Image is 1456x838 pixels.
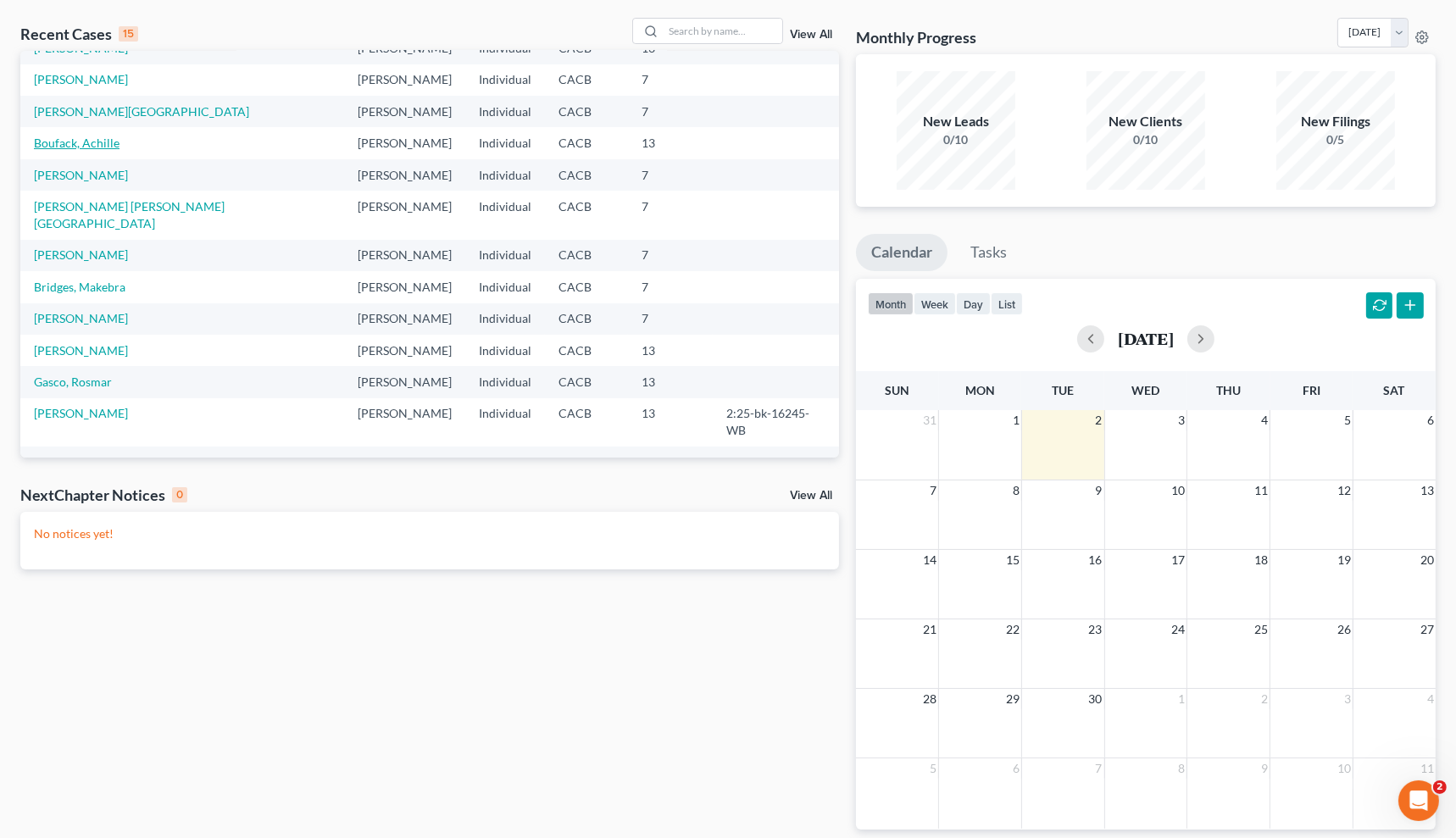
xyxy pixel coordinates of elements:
td: CACB [545,335,628,366]
button: list [991,292,1023,315]
span: 3 [1342,689,1353,709]
td: [PERSON_NAME] [344,127,465,158]
td: [PERSON_NAME] [344,398,465,447]
span: 10 [1170,480,1186,501]
td: 13 [628,127,713,158]
input: Search by name... [664,19,782,43]
span: 6 [1425,410,1436,430]
a: Boufack, Achille [34,136,119,150]
td: 7 [628,159,713,191]
a: [PERSON_NAME] [34,455,128,469]
span: 4 [1425,689,1436,709]
div: New Leads [897,112,1015,131]
a: Gasco, Rosmar [34,375,112,389]
td: 13 [628,447,713,478]
td: Individual [465,447,545,478]
span: 31 [921,410,938,430]
td: Individual [465,240,545,271]
td: 2:25-bk-16245-WB [713,398,839,447]
td: [PERSON_NAME] [344,64,465,96]
span: 7 [928,480,938,501]
span: 2 [1094,410,1104,430]
td: Individual [465,366,545,397]
td: [PERSON_NAME] [344,191,465,239]
a: [PERSON_NAME] [34,168,128,182]
td: CACB [545,271,628,302]
div: 0/10 [897,131,1015,148]
span: 16 [1087,550,1104,570]
span: 8 [1011,480,1021,501]
span: 28 [921,689,938,709]
td: CACB [545,366,628,397]
span: 8 [1176,758,1186,779]
td: 13 [628,398,713,447]
td: 7 [628,303,713,335]
span: 6 [1011,758,1021,779]
span: 14 [921,550,938,570]
span: Wed [1131,383,1159,397]
td: [PERSON_NAME] [344,447,465,478]
td: [PERSON_NAME] [344,96,465,127]
a: Calendar [856,234,948,271]
div: New Clients [1086,112,1205,131]
td: CACB [545,127,628,158]
span: 18 [1253,550,1270,570]
span: 24 [1170,619,1186,640]
a: Tasks [955,234,1022,271]
span: 23 [1087,619,1104,640]
span: 29 [1004,689,1021,709]
td: Individual [465,127,545,158]
span: 12 [1336,480,1353,501]
span: 4 [1259,410,1270,430]
td: [PERSON_NAME] [344,335,465,366]
h2: [DATE] [1118,330,1174,347]
a: [PERSON_NAME] [34,406,128,420]
td: [PERSON_NAME] [344,240,465,271]
td: CACB [545,64,628,96]
td: [PERSON_NAME] [344,271,465,302]
td: Individual [465,398,545,447]
p: No notices yet! [34,525,825,542]
a: Bridges, Makebra [34,280,125,294]
td: 13 [628,335,713,366]
td: Individual [465,96,545,127]
div: New Filings [1276,112,1395,131]
span: 2 [1433,780,1447,794]
span: Sun [885,383,909,397]
td: CACB [545,303,628,335]
span: 15 [1004,550,1021,570]
span: 20 [1419,550,1436,570]
a: [PERSON_NAME] [34,247,128,262]
span: 27 [1419,619,1436,640]
div: Recent Cases [20,24,138,44]
span: 11 [1253,480,1270,501]
span: 25 [1253,619,1270,640]
span: 19 [1336,550,1353,570]
div: NextChapter Notices [20,485,187,505]
td: 7 [628,271,713,302]
td: CACB [545,191,628,239]
span: 9 [1259,758,1270,779]
td: Individual [465,271,545,302]
span: Thu [1216,383,1241,397]
span: 11 [1419,758,1436,779]
td: [PERSON_NAME] [344,159,465,191]
td: 13 [628,366,713,397]
button: month [868,292,914,315]
a: [PERSON_NAME] [PERSON_NAME][GEOGRAPHIC_DATA] [34,199,225,230]
td: Individual [465,191,545,239]
iframe: Intercom live chat [1398,780,1439,821]
span: 10 [1336,758,1353,779]
td: [PERSON_NAME] [344,303,465,335]
span: 2 [1259,689,1270,709]
td: [PERSON_NAME] [344,366,465,397]
div: 15 [119,26,138,42]
div: 0 [172,487,187,502]
span: Tue [1052,383,1074,397]
span: 17 [1170,550,1186,570]
td: CACB [545,240,628,271]
div: 0/10 [1086,131,1205,148]
span: 26 [1336,619,1353,640]
td: CACB [545,96,628,127]
td: 7 [628,96,713,127]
